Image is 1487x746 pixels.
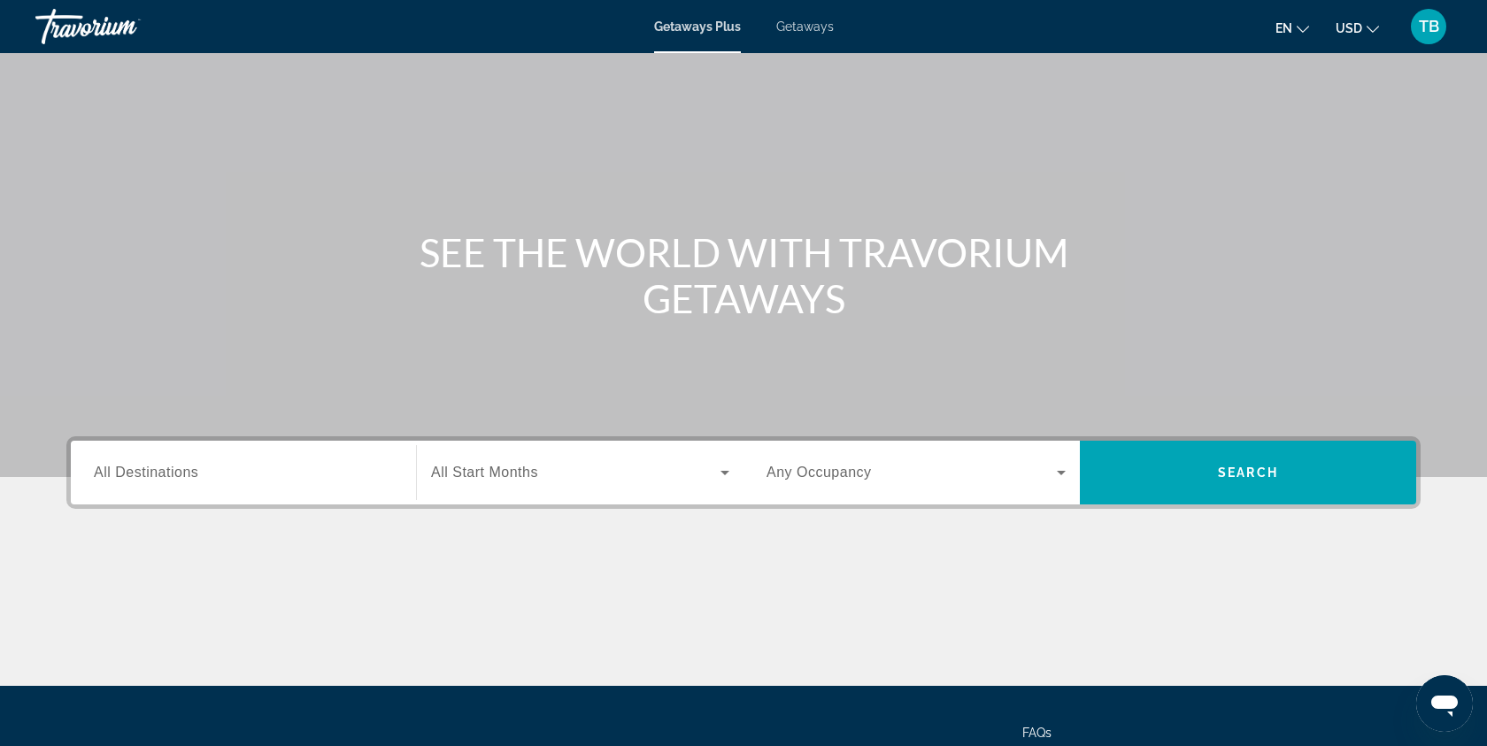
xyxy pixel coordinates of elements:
input: Select destination [94,463,393,484]
span: All Start Months [431,465,538,480]
span: All Destinations [94,465,198,480]
button: User Menu [1406,8,1452,45]
span: USD [1336,21,1362,35]
a: Travorium [35,4,212,50]
div: Search widget [71,441,1416,504]
button: Search [1080,441,1416,504]
span: Search [1218,465,1278,480]
a: Getaways Plus [654,19,741,34]
button: Change currency [1336,15,1379,41]
span: TB [1419,18,1439,35]
span: Any Occupancy [767,465,872,480]
button: Change language [1275,15,1309,41]
a: Getaways [776,19,834,34]
a: FAQs [1022,726,1052,740]
h1: SEE THE WORLD WITH TRAVORIUM GETAWAYS [412,229,1075,321]
span: en [1275,21,1292,35]
iframe: Button to launch messaging window [1416,675,1473,732]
